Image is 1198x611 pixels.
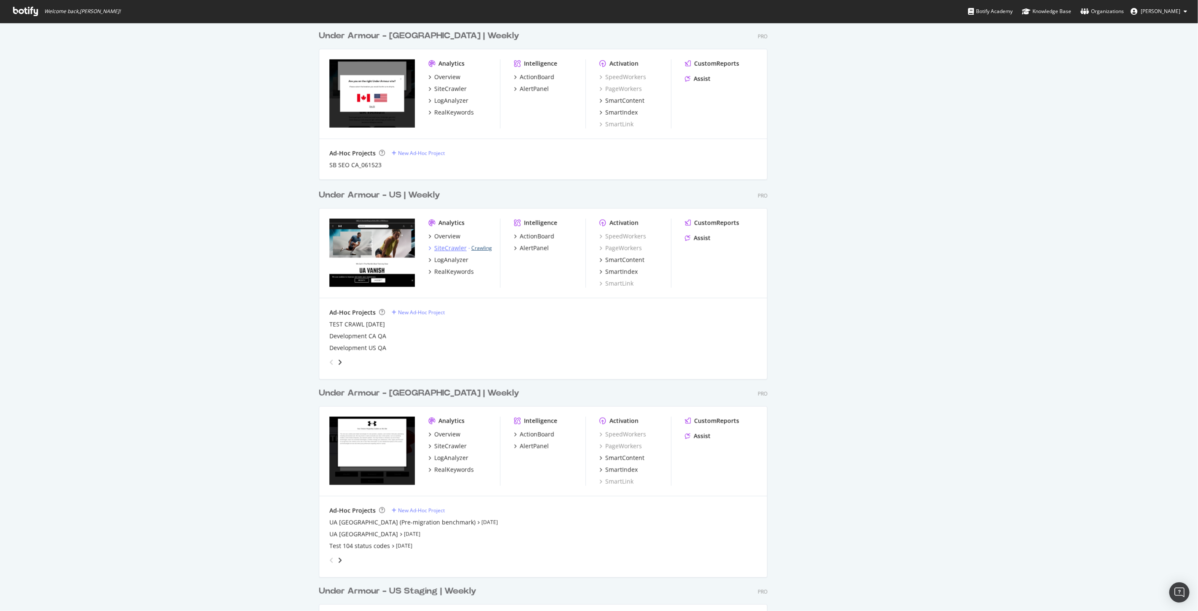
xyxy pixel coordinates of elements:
div: SmartIndex [605,108,638,117]
a: Test 104 status codes [329,542,390,550]
span: David Drey [1141,8,1180,15]
div: LogAnalyzer [434,454,468,462]
a: UA [GEOGRAPHIC_DATA] (Pre-migration benchmark) [329,518,476,527]
div: New Ad-Hoc Project [398,507,445,514]
div: SmartContent [605,454,644,462]
div: Pro [758,33,767,40]
div: AlertPanel [520,85,549,93]
div: Pro [758,192,767,199]
div: CustomReports [694,219,739,227]
a: AlertPanel [514,244,549,252]
a: CustomReports [685,59,739,68]
a: PageWorkers [599,442,642,450]
div: angle-left [326,356,337,369]
a: LogAnalyzer [428,256,468,264]
div: Development CA QA [329,332,386,340]
span: Welcome back, [PERSON_NAME] ! [44,8,120,15]
a: SiteCrawler [428,85,467,93]
a: Crawling [471,244,492,252]
div: RealKeywords [434,466,474,474]
div: New Ad-Hoc Project [398,309,445,316]
a: SmartIndex [599,108,638,117]
a: Overview [428,430,460,439]
div: ActionBoard [520,73,554,81]
div: Under Armour - [GEOGRAPHIC_DATA] | Weekly [319,30,519,42]
a: ActionBoard [514,73,554,81]
div: Assist [694,432,711,440]
a: SpeedWorkers [599,232,646,241]
button: [PERSON_NAME] [1124,5,1194,18]
a: New Ad-Hoc Project [392,150,445,157]
div: SB SEO CA_061523 [329,161,382,169]
a: RealKeywords [428,268,474,276]
a: SmartLink [599,120,634,129]
div: ActionBoard [520,430,554,439]
a: New Ad-Hoc Project [392,507,445,514]
a: SmartContent [599,454,644,462]
div: angle-right [337,556,343,565]
div: Analytics [439,417,465,425]
a: SmartIndex [599,466,638,474]
div: Ad-Hoc Projects [329,308,376,317]
a: SmartLink [599,279,634,288]
div: AlertPanel [520,442,549,450]
a: SmartContent [599,256,644,264]
div: Under Armour - US | Weekly [319,189,440,201]
div: Under Armour - US Staging | Weekly [319,585,476,598]
div: Intelligence [524,59,557,68]
div: RealKeywords [434,268,474,276]
div: - [468,244,492,252]
a: CustomReports [685,417,739,425]
div: Overview [434,73,460,81]
a: Under Armour - [GEOGRAPHIC_DATA] | Weekly [319,30,523,42]
div: Analytics [439,219,465,227]
div: Activation [610,219,639,227]
div: AlertPanel [520,244,549,252]
div: Analytics [439,59,465,68]
div: Overview [434,430,460,439]
div: angle-left [326,554,337,567]
div: Botify Academy [968,7,1013,16]
a: TEST CRAWL [DATE] [329,320,385,329]
div: SpeedWorkers [599,73,646,81]
div: Organizations [1080,7,1124,16]
a: Overview [428,232,460,241]
a: Assist [685,75,711,83]
a: SpeedWorkers [599,430,646,439]
a: LogAnalyzer [428,454,468,462]
a: RealKeywords [428,466,474,474]
a: Overview [428,73,460,81]
div: SiteCrawler [434,85,467,93]
div: Overview [434,232,460,241]
div: PageWorkers [599,85,642,93]
a: Assist [685,234,711,242]
div: SiteCrawler [434,244,467,252]
img: www.underarmour.ca/en-ca [329,59,415,128]
div: ActionBoard [520,232,554,241]
a: Under Armour - US Staging | Weekly [319,585,480,598]
a: Under Armour - [GEOGRAPHIC_DATA] | Weekly [319,387,523,399]
div: Intelligence [524,417,557,425]
a: SiteCrawler [428,442,467,450]
a: CustomReports [685,219,739,227]
a: AlertPanel [514,442,549,450]
img: www.underarmour.com/en-us [329,219,415,287]
a: Under Armour - US | Weekly [319,189,444,201]
div: Under Armour - [GEOGRAPHIC_DATA] | Weekly [319,387,519,399]
div: Development US QA [329,344,386,352]
div: Open Intercom Messenger [1169,582,1190,603]
div: Assist [694,75,711,83]
a: [DATE] [481,519,498,526]
div: LogAnalyzer [434,96,468,105]
div: Activation [610,417,639,425]
div: Pro [758,588,767,595]
a: SmartLink [599,477,634,486]
div: SiteCrawler [434,442,467,450]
